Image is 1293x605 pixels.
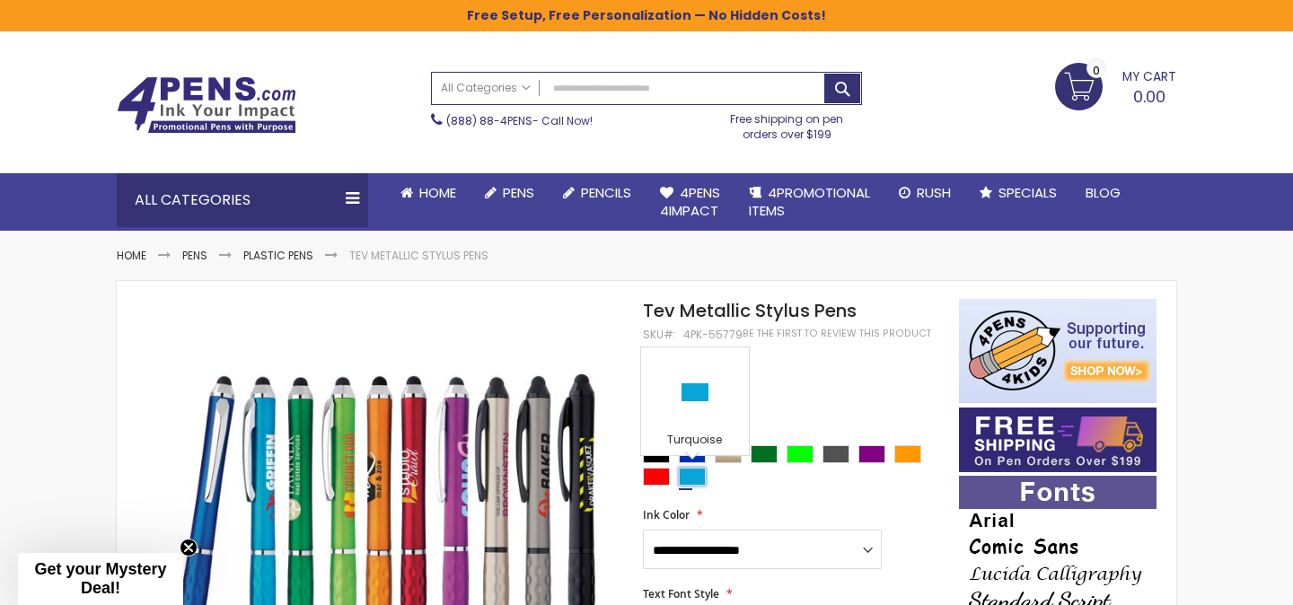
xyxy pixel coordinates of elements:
a: 0.00 0 [1055,63,1176,108]
a: Blog [1071,173,1135,213]
div: Turquoise [646,433,744,451]
div: Purple [858,445,885,463]
span: Blog [1086,183,1121,202]
div: 4PK-55779 [683,328,743,342]
span: Home [419,183,456,202]
span: Text Font Style [643,586,719,601]
span: Pens [503,183,534,202]
span: Get your Mystery Deal! [34,560,166,597]
div: Turquoise [679,468,706,486]
a: All Categories [432,73,540,102]
a: (888) 88-4PENS [446,113,532,128]
a: 4Pens4impact [646,173,734,232]
a: Home [117,248,146,263]
a: 4PROMOTIONALITEMS [734,173,884,232]
a: Plastic Pens [243,248,313,263]
span: Tev Metallic Stylus Pens [643,298,857,323]
span: 4PROMOTIONAL ITEMS [749,183,870,220]
div: Red [643,468,670,486]
span: Specials [998,183,1057,202]
li: Tev Metallic Stylus Pens [349,249,488,263]
span: Pencils [581,183,631,202]
a: Specials [965,173,1071,213]
a: Pens [471,173,549,213]
a: Rush [884,173,965,213]
button: Close teaser [180,539,198,557]
span: 0 [1093,62,1100,79]
img: 4Pens Custom Pens and Promotional Products [117,76,296,134]
span: Ink Color [643,507,690,522]
img: Free shipping on orders over $199 [959,408,1157,472]
span: Rush [917,183,951,202]
div: Get your Mystery Deal!Close teaser [18,553,183,605]
a: Be the first to review this product [743,327,931,340]
iframe: Google Customer Reviews [1145,557,1293,605]
img: 4pens 4 kids [959,299,1157,403]
div: Green [751,445,778,463]
a: Home [386,173,471,213]
strong: SKU [643,327,676,342]
span: 0.00 [1133,85,1165,108]
div: Lime Green [787,445,814,463]
div: Gunmetal [822,445,849,463]
div: Orange [894,445,921,463]
span: - Call Now! [446,113,593,128]
div: All Categories [117,173,368,227]
span: All Categories [441,81,531,95]
a: Pencils [549,173,646,213]
div: Free shipping on pen orders over $199 [712,105,863,141]
a: Pens [182,248,207,263]
span: 4Pens 4impact [660,183,720,220]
